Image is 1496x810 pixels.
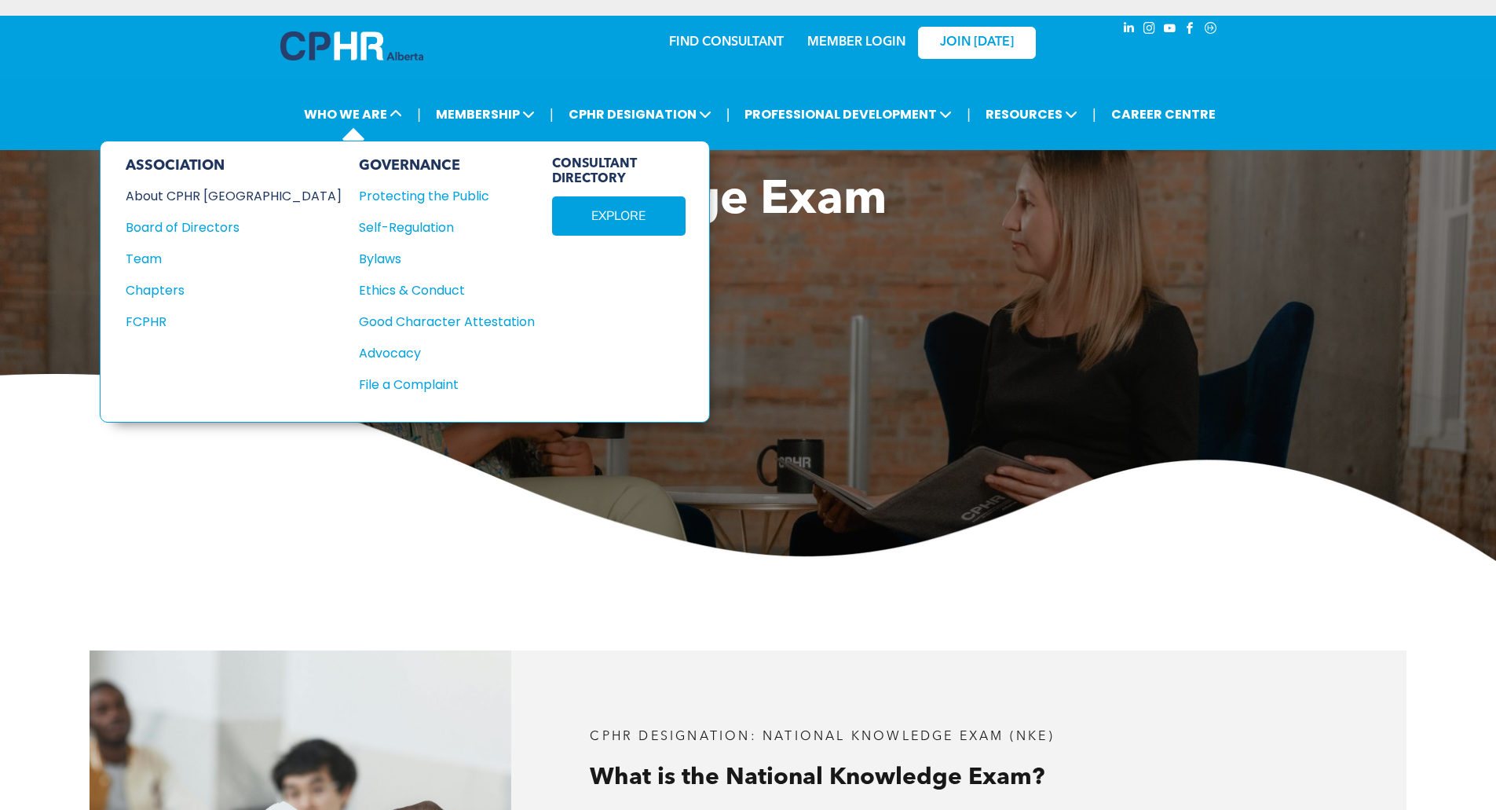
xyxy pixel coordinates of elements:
a: FCPHR [126,312,342,332]
span: CONSULTANT DIRECTORY [552,157,686,187]
img: A blue and white logo for cp alberta [280,31,423,60]
span: RESOURCES [981,100,1082,129]
li: | [726,98,730,130]
a: Chapters [126,280,342,300]
a: FIND CONSULTANT [669,36,784,49]
a: facebook [1182,20,1199,41]
span: PROFESSIONAL DEVELOPMENT [740,100,956,129]
span: JOIN [DATE] [940,35,1014,50]
a: Advocacy [359,343,535,363]
a: Social network [1202,20,1220,41]
a: Board of Directors [126,218,342,237]
a: EXPLORE [552,196,686,236]
a: JOIN [DATE] [918,27,1036,59]
a: About CPHR [GEOGRAPHIC_DATA] [126,186,342,206]
a: Ethics & Conduct [359,280,535,300]
div: Self-Regulation [359,218,518,237]
li: | [550,98,554,130]
div: ASSOCIATION [126,157,342,174]
a: youtube [1161,20,1179,41]
a: Team [126,249,342,269]
a: instagram [1141,20,1158,41]
div: Chapters [126,280,320,300]
div: Team [126,249,320,269]
div: FCPHR [126,312,320,332]
li: | [1092,98,1096,130]
a: Good Character Attestation [359,312,535,332]
div: Bylaws [359,249,518,269]
a: CAREER CENTRE [1106,100,1220,129]
a: Bylaws [359,249,535,269]
div: Board of Directors [126,218,320,237]
li: | [967,98,971,130]
div: Protecting the Public [359,186,518,206]
a: Protecting the Public [359,186,535,206]
span: CPHR DESIGNATION: National Knowledge Exam (NKE) [590,731,1054,743]
div: Advocacy [359,343,518,363]
a: linkedin [1121,20,1138,41]
div: About CPHR [GEOGRAPHIC_DATA] [126,186,320,206]
span: CPHR DESIGNATION [564,100,716,129]
span: WHO WE ARE [299,100,407,129]
div: Ethics & Conduct [359,280,518,300]
div: File a Complaint [359,375,518,394]
a: Self-Regulation [359,218,535,237]
div: GOVERNANCE [359,157,535,174]
li: | [417,98,421,130]
span: What is the National Knowledge Exam? [590,766,1044,790]
div: Good Character Attestation [359,312,518,332]
a: File a Complaint [359,375,535,394]
span: MEMBERSHIP [431,100,540,129]
a: MEMBER LOGIN [807,36,905,49]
